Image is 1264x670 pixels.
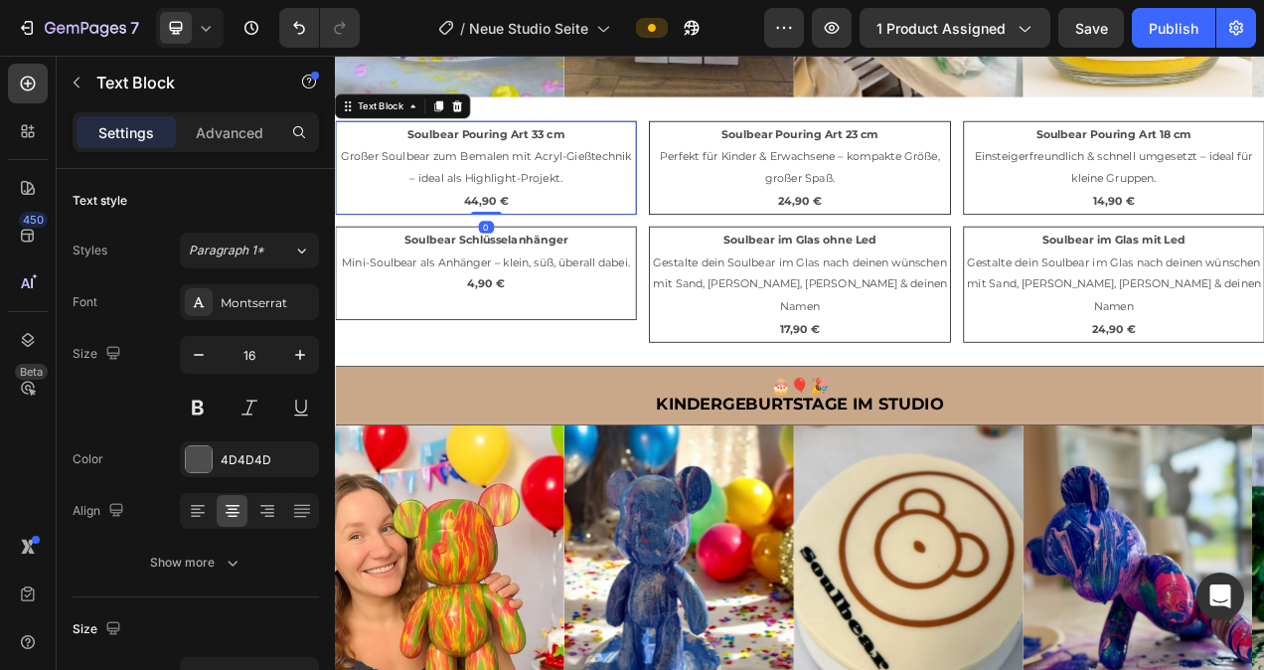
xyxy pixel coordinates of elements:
[73,192,127,210] div: Text style
[150,553,242,573] div: Show more
[170,284,218,302] strong: 4,90 €
[876,18,1006,39] span: 1 product assigned
[98,122,154,143] p: Settings
[1149,18,1198,39] div: Publish
[279,8,360,48] div: Undo/Redo
[180,233,319,268] button: Paragraph 1*
[73,545,319,581] button: Show more
[860,8,1050,48] button: 1 product assigned
[407,256,785,332] span: Gestalte dein Soulbear im Glas nach deinen wünschen mit Sand, [PERSON_NAME], [PERSON_NAME] & dein...
[73,450,103,468] div: Color
[335,56,1264,670] iframe: Design area
[189,242,264,259] span: Paragraph 1*
[73,498,128,525] div: Align
[411,434,781,459] strong: Kindergeburtstage im Studio
[9,256,379,274] span: Mini-Soulbear als Anhänger – klein, süß, überall dabei.
[469,18,588,39] span: Neue Studio Seite
[1075,20,1108,37] span: Save
[73,341,125,368] div: Size
[1058,8,1124,48] button: Save
[73,242,107,259] div: Styles
[810,256,1187,332] span: Gestalte dein Soulbear im Glas nach deinen wünschen mit Sand, [PERSON_NAME], [PERSON_NAME] & dein...
[971,342,1027,360] strong: 24,90 €
[1196,573,1244,620] div: Open Intercom Messenger
[19,212,48,228] div: 450
[973,178,1026,196] strong: 14,90 €
[15,364,48,380] div: Beta
[559,413,634,436] strong: 🎂🎈🎉
[130,16,139,40] p: 7
[96,71,265,94] p: Text Block
[196,122,263,143] p: Advanced
[221,451,314,469] div: 4D4D4D
[570,342,621,360] strong: 17,90 €
[495,92,697,110] strong: Soulbear Pouring Art 23 cm
[899,92,1099,110] strong: Soulbear Pouring Art 18 cm
[460,18,465,39] span: /
[498,228,694,246] strong: Soulbear im Glas ohne Led
[820,120,1178,167] span: Einsteigerfreundlich & schnell umgesetzt – ideal für kleine Gruppen.
[73,616,125,643] div: Size
[416,120,776,167] span: Perfekt für Kinder & Erwachsene – kompakte Größe, großer Spaß.
[88,228,298,246] strong: Soulbear Schlüsselanhänger
[1132,8,1215,48] button: Publish
[221,294,314,312] div: Montserrat
[73,293,97,311] div: Font
[568,178,624,196] strong: 24,90 €
[8,8,148,48] button: 7
[907,228,1090,246] strong: Soulbear im Glas mit Led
